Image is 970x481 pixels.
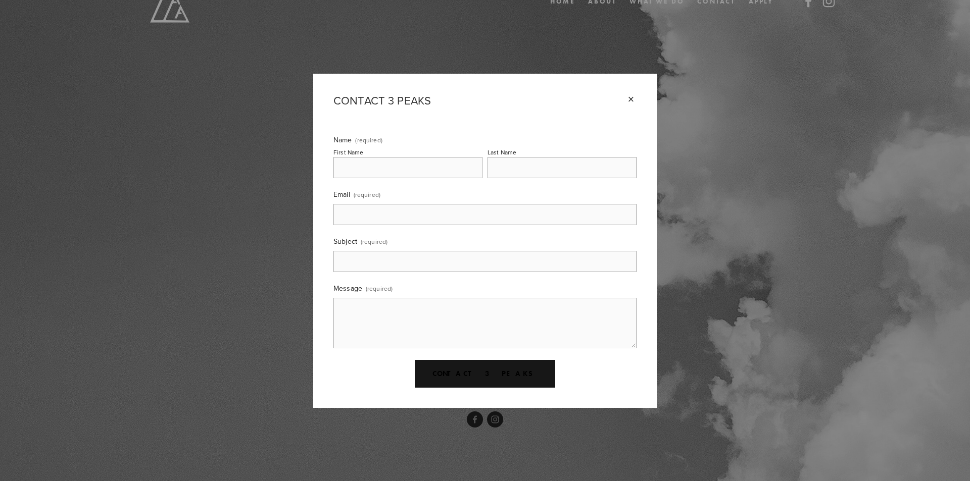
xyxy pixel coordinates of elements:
button: CONTACT 3 PEAKSCONTACT 3 PEAKS [415,360,555,388]
span: (required) [354,187,381,202]
span: CONTACT 3 PEAKS [432,369,538,378]
span: (required) [355,137,382,143]
div: CONTACT 3 PEAKS [333,94,625,107]
span: Name [333,135,352,145]
span: Subject [333,236,357,246]
span: (required) [361,234,388,249]
span: Message [333,283,362,293]
span: (required) [366,281,393,296]
div: First Name [333,148,364,156]
div: Last Name [488,148,516,156]
div: Close [625,94,637,105]
span: Email [333,189,350,199]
